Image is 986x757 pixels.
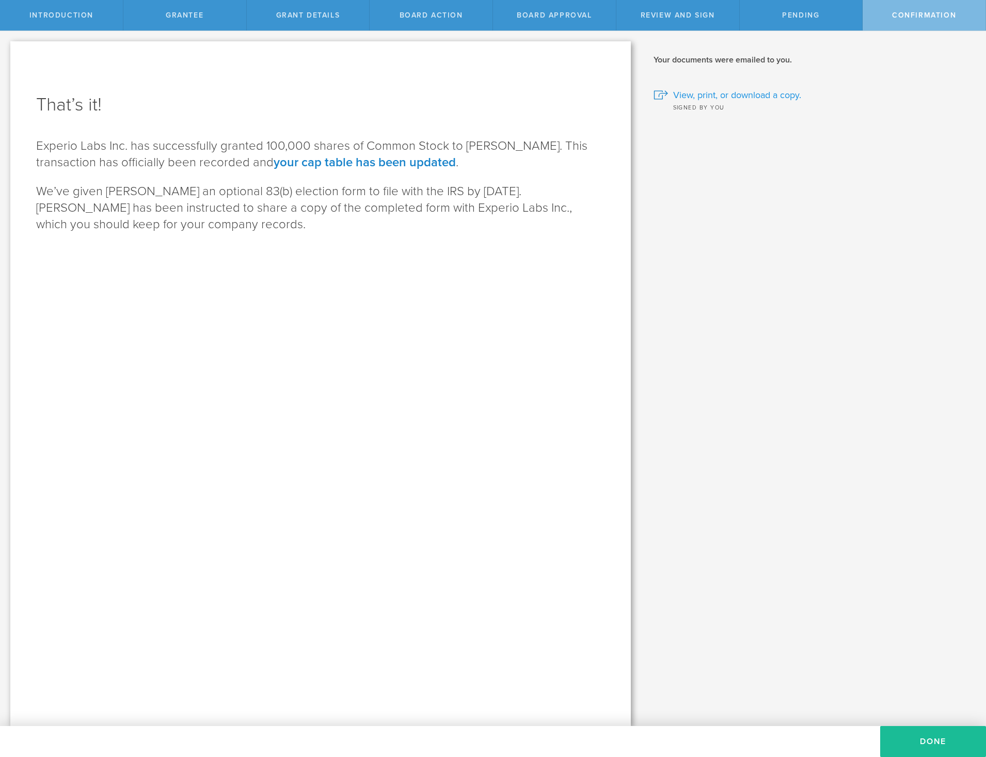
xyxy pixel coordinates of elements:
[934,676,986,726] iframe: Chat Widget
[274,155,456,170] a: your cap table has been updated
[29,11,93,20] span: Introduction
[892,11,956,20] span: Confirmation
[517,11,592,20] span: Board Approval
[400,11,463,20] span: Board Action
[36,92,605,117] h1: That’s it!
[36,138,605,171] p: Experio Labs Inc. has successfully granted 100,000 shares of Common Stock to [PERSON_NAME]. This ...
[782,11,819,20] span: Pending
[880,726,986,757] button: Done
[36,183,605,233] p: We’ve given [PERSON_NAME] an optional 83(b) election form to file with the IRS by [DATE] . [PERSO...
[673,88,801,102] span: View, print, or download a copy.
[166,11,203,20] span: Grantee
[654,54,971,66] h2: Your documents were emailed to you.
[654,102,971,112] div: Signed by you
[641,11,715,20] span: Review and Sign
[276,11,340,20] span: Grant Details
